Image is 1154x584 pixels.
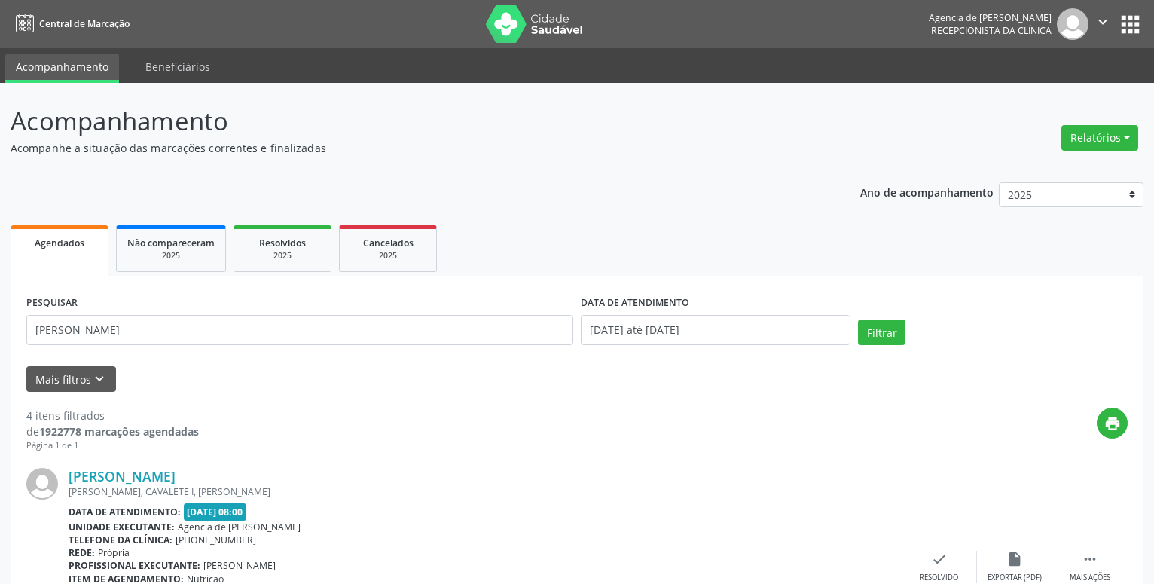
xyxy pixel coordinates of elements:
[11,11,130,36] a: Central de Marcação
[1070,573,1110,583] div: Mais ações
[135,54,221,80] a: Beneficiários
[1057,8,1088,40] img: img
[11,102,804,140] p: Acompanhamento
[35,237,84,249] span: Agendados
[581,292,689,315] label: DATA DE ATENDIMENTO
[69,559,200,572] b: Profissional executante:
[1104,415,1121,432] i: print
[69,534,172,546] b: Telefone da clínica:
[69,546,95,559] b: Rede:
[39,424,199,439] strong: 1922778 marcações agendadas
[931,24,1052,37] span: Recepcionista da clínica
[581,315,850,345] input: Selecione um intervalo
[929,11,1052,24] div: Agencia de [PERSON_NAME]
[858,320,905,345] button: Filtrar
[127,250,215,261] div: 2025
[920,573,958,583] div: Resolvido
[931,551,948,567] i: check
[860,182,994,201] p: Ano de acompanhamento
[988,573,1042,583] div: Exportar (PDF)
[98,546,130,559] span: Própria
[69,506,181,518] b: Data de atendimento:
[26,408,199,423] div: 4 itens filtrados
[1088,8,1117,40] button: 
[26,423,199,439] div: de
[91,371,108,387] i: keyboard_arrow_down
[69,485,902,498] div: [PERSON_NAME], CAVALETE I, [PERSON_NAME]
[259,237,306,249] span: Resolvidos
[26,292,78,315] label: PESQUISAR
[1117,11,1143,38] button: apps
[69,468,176,485] a: [PERSON_NAME]
[1082,551,1098,567] i: 
[5,54,119,83] a: Acompanhamento
[26,315,573,345] input: Nome, código do beneficiário ou CPF
[1094,14,1111,30] i: 
[127,237,215,249] span: Não compareceram
[11,140,804,156] p: Acompanhe a situação das marcações correntes e finalizadas
[245,250,320,261] div: 2025
[184,503,247,521] span: [DATE] 08:00
[1097,408,1128,439] button: print
[26,468,58,500] img: img
[176,534,256,546] span: [PHONE_NUMBER]
[26,439,199,452] div: Página 1 de 1
[363,237,414,249] span: Cancelados
[39,17,130,30] span: Central de Marcação
[26,366,116,393] button: Mais filtroskeyboard_arrow_down
[350,250,426,261] div: 2025
[1006,551,1023,567] i: insert_drive_file
[178,521,301,534] span: Agencia de [PERSON_NAME]
[1061,125,1138,151] button: Relatórios
[203,559,276,572] span: [PERSON_NAME]
[69,521,175,534] b: Unidade executante:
